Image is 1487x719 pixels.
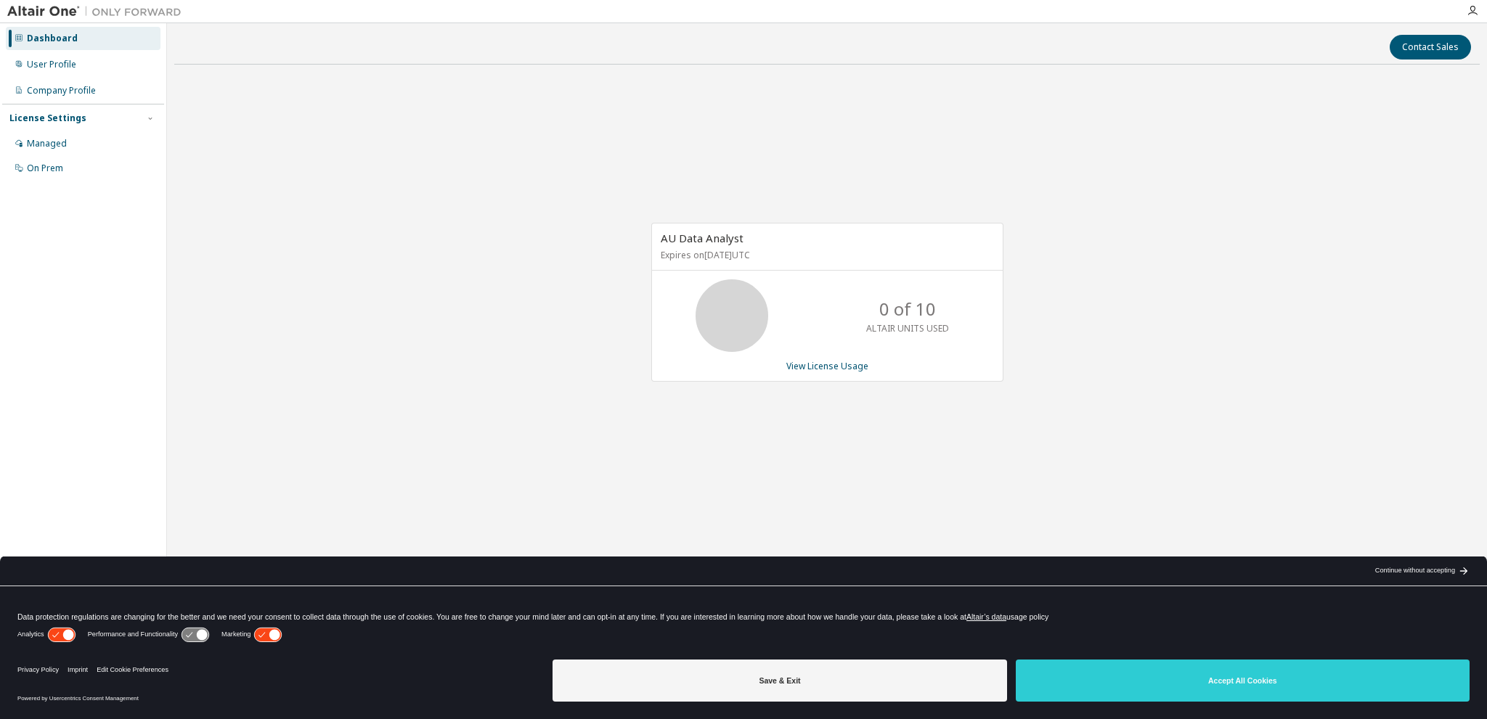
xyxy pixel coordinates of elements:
[786,360,868,372] a: View License Usage
[27,85,96,96] div: Company Profile
[661,249,990,261] p: Expires on [DATE] UTC
[7,4,189,19] img: Altair One
[27,163,63,174] div: On Prem
[661,231,743,245] span: AU Data Analyst
[27,59,76,70] div: User Profile
[866,322,949,334] p: ALTAIR UNITS USED
[27,138,67,149] div: Managed
[879,297,936,321] p: 0 of 10
[9,112,86,124] div: License Settings
[27,33,78,44] div: Dashboard
[1390,35,1471,59] button: Contact Sales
